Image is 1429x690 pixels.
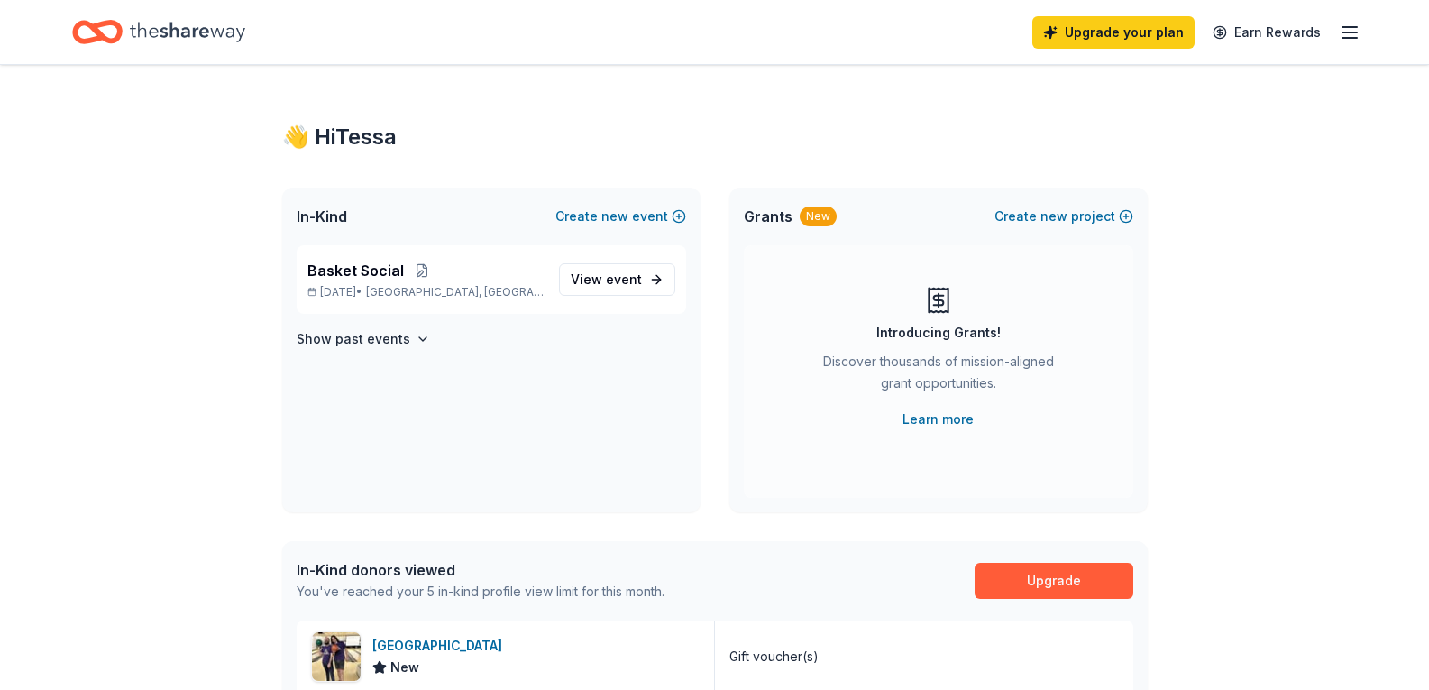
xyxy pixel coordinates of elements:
[975,563,1133,599] a: Upgrade
[307,260,404,281] span: Basket Social
[606,271,642,287] span: event
[816,351,1061,401] div: Discover thousands of mission-aligned grant opportunities.
[366,285,544,299] span: [GEOGRAPHIC_DATA], [GEOGRAPHIC_DATA]
[307,285,545,299] p: [DATE] •
[72,11,245,53] a: Home
[390,657,419,678] span: New
[902,409,974,430] a: Learn more
[994,206,1133,227] button: Createnewproject
[297,206,347,227] span: In-Kind
[297,328,430,350] button: Show past events
[372,635,509,657] div: [GEOGRAPHIC_DATA]
[282,123,1148,152] div: 👋 Hi Tessa
[601,206,628,227] span: new
[297,581,664,603] div: You've reached your 5 in-kind profile view limit for this month.
[1040,206,1067,227] span: new
[297,559,664,581] div: In-Kind donors viewed
[555,206,686,227] button: Createnewevent
[876,322,1001,344] div: Introducing Grants!
[729,646,819,667] div: Gift voucher(s)
[559,263,675,296] a: View event
[312,632,361,681] img: Image for Rocky Springs Entertainment Center
[800,207,837,226] div: New
[297,328,410,350] h4: Show past events
[571,269,642,290] span: View
[1202,16,1332,49] a: Earn Rewards
[744,206,792,227] span: Grants
[1032,16,1195,49] a: Upgrade your plan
